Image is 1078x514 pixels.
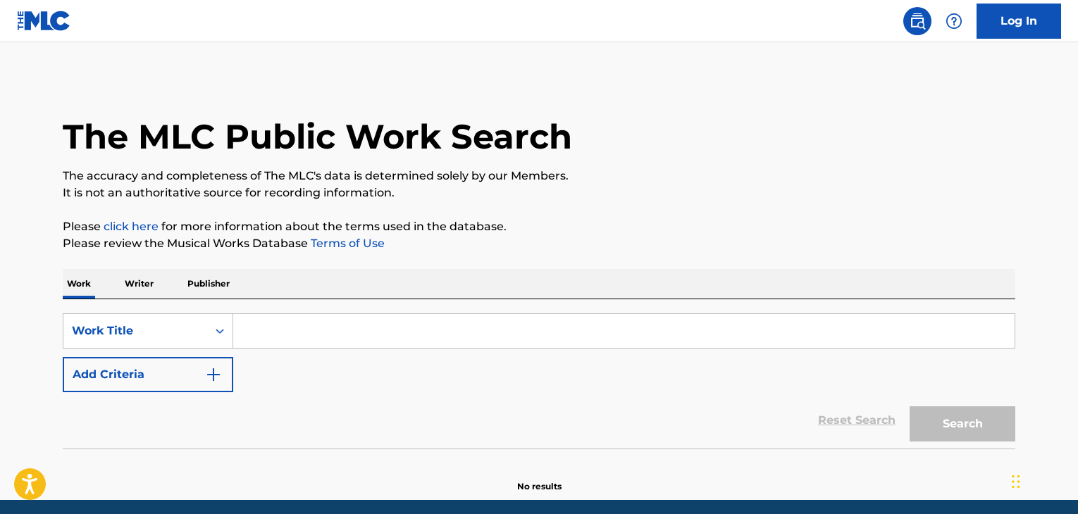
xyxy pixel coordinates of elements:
a: Terms of Use [308,237,385,250]
p: Writer [120,269,158,299]
div: Help [940,7,968,35]
p: Publisher [183,269,234,299]
a: Public Search [903,7,931,35]
a: click here [104,220,159,233]
img: 9d2ae6d4665cec9f34b9.svg [205,366,222,383]
div: Work Title [72,322,199,339]
div: Drag [1012,460,1020,503]
p: The accuracy and completeness of The MLC's data is determined solely by our Members. [63,168,1015,184]
img: search [909,13,926,30]
img: MLC Logo [17,11,71,31]
h1: The MLC Public Work Search [63,115,572,158]
p: Please for more information about the terms used in the database. [63,218,1015,235]
form: Search Form [63,313,1015,449]
button: Add Criteria [63,357,233,392]
p: Work [63,269,95,299]
iframe: Chat Widget [1008,446,1078,514]
img: help [946,13,962,30]
p: It is not an authoritative source for recording information. [63,184,1015,201]
p: Please review the Musical Works Database [63,235,1015,252]
a: Log In [977,4,1061,39]
p: No results [517,463,562,493]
